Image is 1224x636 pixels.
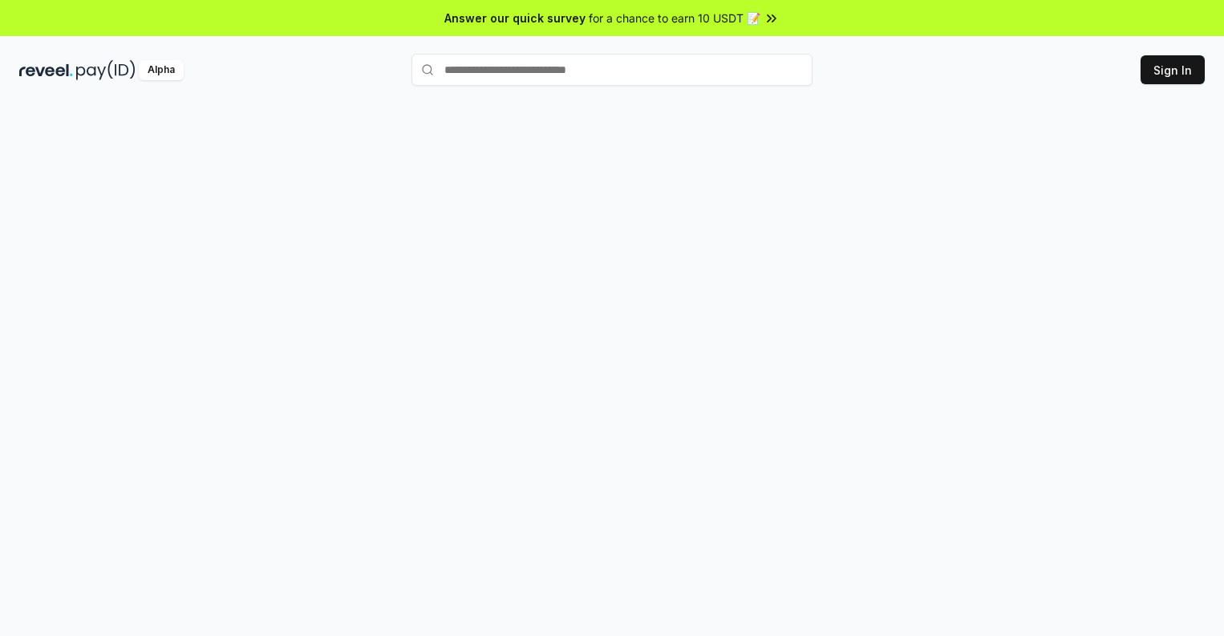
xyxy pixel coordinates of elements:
[76,60,136,80] img: pay_id
[444,10,586,26] span: Answer our quick survey
[19,60,73,80] img: reveel_dark
[589,10,760,26] span: for a chance to earn 10 USDT 📝
[1141,55,1205,84] button: Sign In
[139,60,184,80] div: Alpha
